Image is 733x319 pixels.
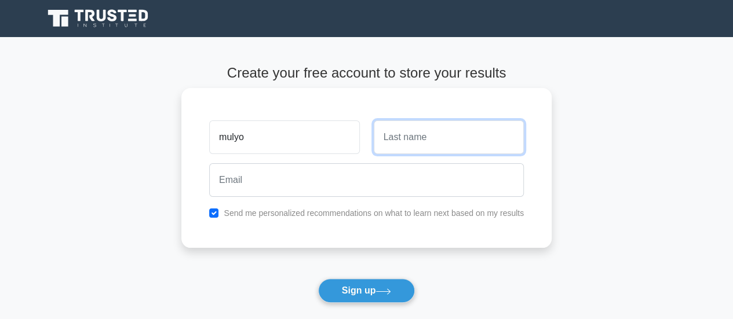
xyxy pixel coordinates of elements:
[224,208,524,218] label: Send me personalized recommendations on what to learn next based on my results
[374,120,524,154] input: Last name
[181,65,552,82] h4: Create your free account to store your results
[209,163,524,197] input: Email
[209,120,359,154] input: First name
[318,278,415,303] button: Sign up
